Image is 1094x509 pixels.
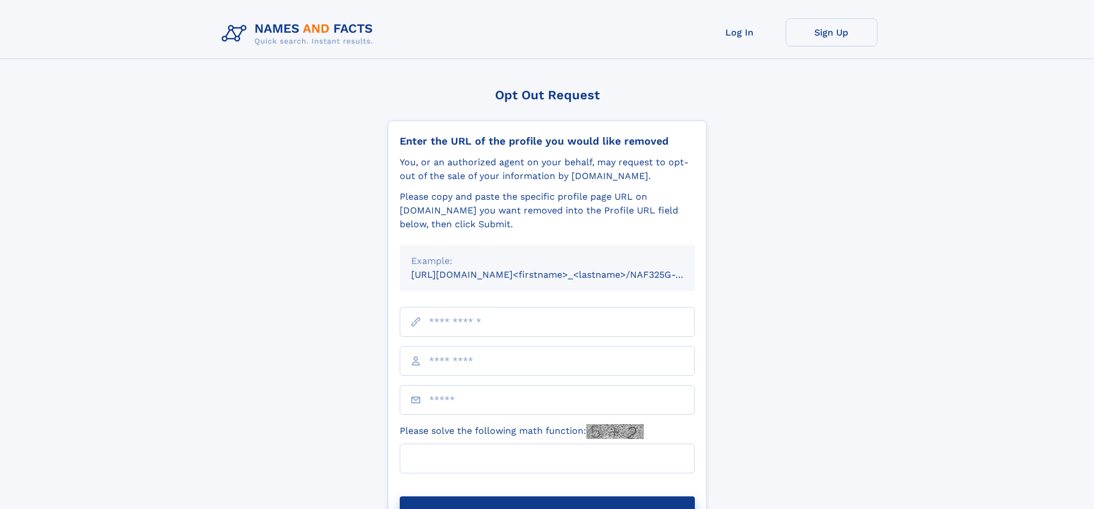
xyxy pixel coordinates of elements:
[786,18,877,46] a: Sign Up
[694,18,786,46] a: Log In
[400,424,644,439] label: Please solve the following math function:
[411,254,683,268] div: Example:
[388,88,707,102] div: Opt Out Request
[400,190,695,231] div: Please copy and paste the specific profile page URL on [DOMAIN_NAME] you want removed into the Pr...
[400,135,695,147] div: Enter the URL of the profile you would like removed
[411,269,717,280] small: [URL][DOMAIN_NAME]<firstname>_<lastname>/NAF325G-xxxxxxxx
[400,156,695,183] div: You, or an authorized agent on your behalf, may request to opt-out of the sale of your informatio...
[217,18,382,49] img: Logo Names and Facts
